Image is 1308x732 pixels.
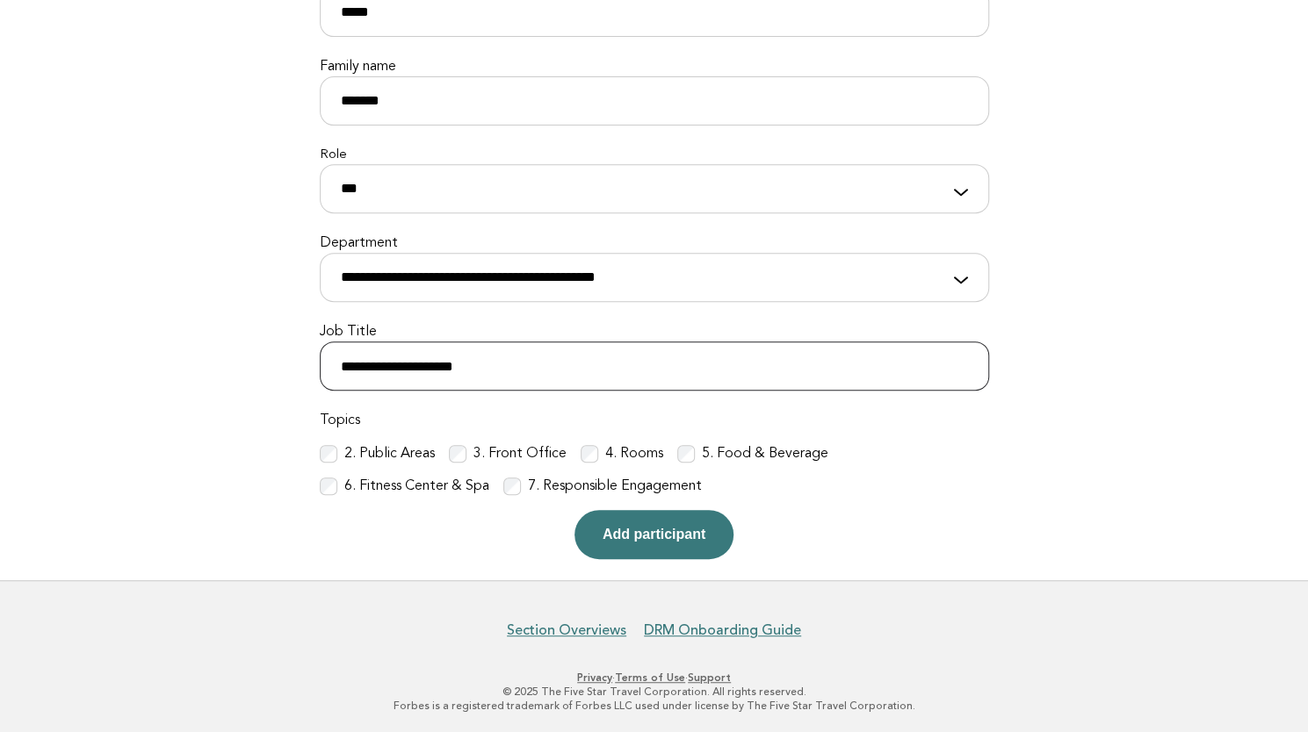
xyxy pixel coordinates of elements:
[117,685,1192,699] p: © 2025 The Five Star Travel Corporation. All rights reserved.
[320,147,989,164] label: Role
[528,477,702,496] label: 7. Responsible Engagement
[117,671,1192,685] p: · ·
[473,445,567,463] label: 3. Front Office
[702,445,828,463] label: 5. Food & Beverage
[344,445,435,463] label: 2. Public Areas
[575,510,733,559] button: Add participant
[320,412,989,430] label: Topics
[605,445,663,463] label: 4. Rooms
[615,671,685,684] a: Terms of Use
[577,671,612,684] a: Privacy
[507,621,626,639] a: Section Overviews
[117,699,1192,713] p: Forbes is a registered trademark of Forbes LLC used under license by The Five Star Travel Corpora...
[320,58,989,76] label: Family name
[344,477,489,496] label: 6. Fitness Center & Spa
[688,671,731,684] a: Support
[320,323,989,341] label: Job Title
[320,234,989,253] label: Department
[644,621,801,639] a: DRM Onboarding Guide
